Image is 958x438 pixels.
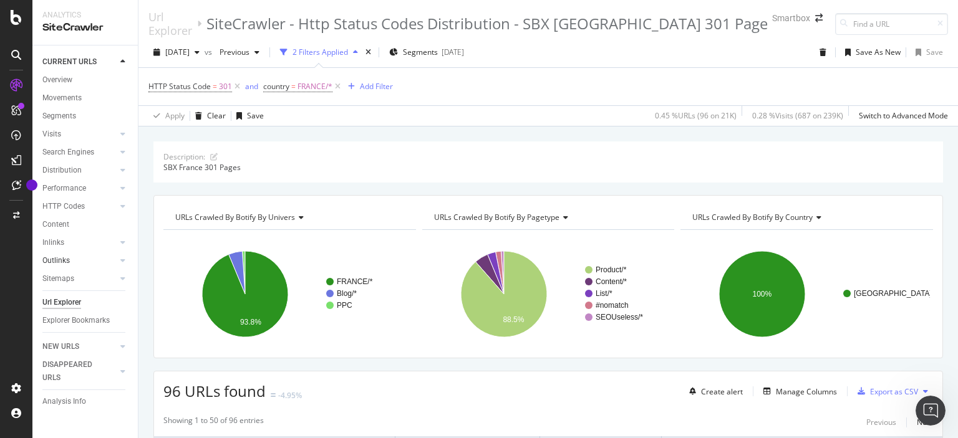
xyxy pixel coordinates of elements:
[503,315,524,324] text: 88.5%
[870,386,918,397] div: Export as CSV
[422,240,672,348] svg: A chart.
[753,290,772,298] text: 100%
[363,46,374,59] div: times
[42,146,94,159] div: Search Engines
[596,277,627,286] text: Content/*
[42,110,129,123] a: Segments
[42,92,129,105] a: Movements
[42,182,117,195] a: Performance
[856,47,901,57] div: Save As New
[215,42,264,62] button: Previous
[26,179,37,191] div: Tooltip anchor
[165,47,190,57] span: 2025 Sep. 8th
[42,395,86,408] div: Analysis Info
[173,207,405,227] h4: URLs Crawled By Botify By univers
[298,78,332,95] span: FRANCE/*
[42,218,69,231] div: Content
[175,212,295,222] span: URLs Crawled By Botify By univers
[42,182,86,195] div: Performance
[42,164,117,177] a: Distribution
[596,289,612,298] text: List/*
[360,81,393,92] div: Add Filter
[148,10,192,37] div: Url Explorer
[596,265,627,274] text: Product/*
[163,240,413,348] svg: A chart.
[163,415,264,430] div: Showing 1 to 50 of 96 entries
[859,110,948,121] div: Switch to Advanced Mode
[42,128,61,141] div: Visits
[916,396,946,426] iframe: Intercom live chat
[42,92,82,105] div: Movements
[442,47,464,57] div: [DATE]
[42,314,129,327] a: Explorer Bookmarks
[42,340,79,353] div: NEW URLS
[42,340,117,353] a: NEW URLS
[42,272,117,285] a: Sitemaps
[866,415,896,430] button: Previous
[776,386,837,397] div: Manage Columns
[701,386,743,397] div: Create alert
[772,12,810,24] div: Smartbox
[752,110,843,121] div: 0.28 % Visits ( 687 on 239K )
[854,289,932,298] text: [GEOGRAPHIC_DATA]
[42,236,117,249] a: Inlinks
[163,151,205,162] div: Description:
[866,417,896,427] div: Previous
[42,395,129,408] a: Analysis Info
[163,381,266,401] span: 96 URLs found
[42,218,129,231] a: Content
[42,358,117,384] a: DISAPPEARED URLS
[42,146,117,159] a: Search Engines
[926,47,943,57] div: Save
[163,162,933,173] div: SBX France 301 Pages
[434,212,559,222] span: URLs Crawled By Botify By pagetype
[596,313,643,321] text: SEOUseless/*
[245,80,258,92] button: and
[205,47,215,57] span: vs
[215,47,249,57] span: Previous
[231,106,264,126] button: Save
[293,47,348,57] div: 2 Filters Applied
[42,314,110,327] div: Explorer Bookmarks
[42,110,76,123] div: Segments
[911,42,943,62] button: Save
[213,81,217,92] span: =
[42,200,85,213] div: HTTP Codes
[684,381,743,401] button: Create alert
[680,240,930,348] svg: A chart.
[271,393,276,397] img: Equal
[403,47,438,57] span: Segments
[291,81,296,92] span: =
[692,212,813,222] span: URLs Crawled By Botify By country
[42,128,117,141] a: Visits
[42,254,70,267] div: Outlinks
[343,79,393,94] button: Add Filter
[690,207,922,227] h4: URLs Crawled By Botify By country
[854,106,948,126] button: Switch to Advanced Mode
[42,200,117,213] a: HTTP Codes
[263,81,289,92] span: country
[596,301,629,310] text: #nomatch
[815,14,823,22] div: arrow-right-arrow-left
[840,42,901,62] button: Save As New
[42,236,64,249] div: Inlinks
[206,13,775,34] div: SiteCrawler - Http Status Codes Distribution - SBX [GEOGRAPHIC_DATA] 301 Pages
[337,289,357,298] text: Blog/*
[42,55,97,69] div: CURRENT URLS
[42,10,128,21] div: Analytics
[207,110,226,121] div: Clear
[42,254,117,267] a: Outlinks
[42,74,129,87] a: Overview
[655,110,737,121] div: 0.45 % URLs ( 96 on 21K )
[42,74,72,87] div: Overview
[247,110,264,121] div: Save
[148,42,205,62] button: [DATE]
[337,301,352,310] text: PPC
[165,110,185,121] div: Apply
[42,55,117,69] a: CURRENT URLS
[219,78,232,95] span: 301
[245,81,258,92] div: and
